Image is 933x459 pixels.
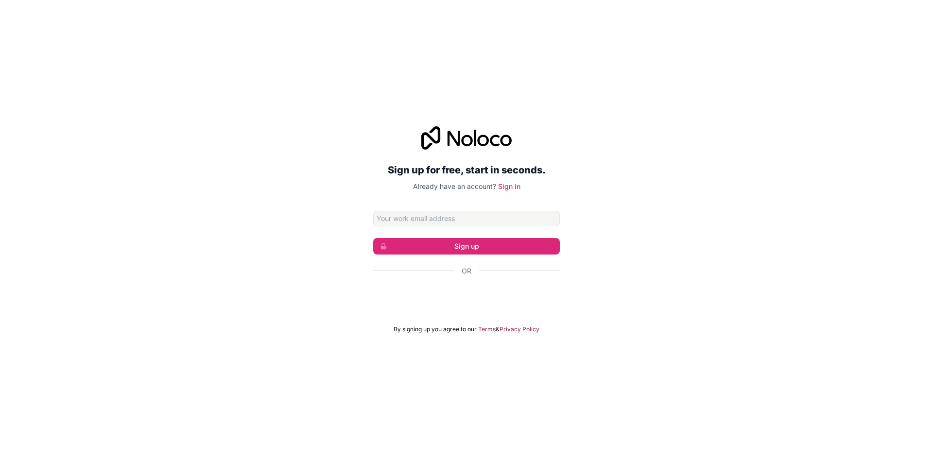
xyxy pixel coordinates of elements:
span: By signing up you agree to our [394,325,477,333]
span: Or [462,266,471,276]
span: & [496,325,500,333]
iframe: Tombol Login dengan Google [368,287,565,308]
a: Terms [478,325,496,333]
a: Sign in [498,182,520,190]
input: Email address [373,211,560,226]
button: Sign up [373,238,560,255]
a: Privacy Policy [500,325,539,333]
h2: Sign up for free, start in seconds. [373,161,560,179]
span: Already have an account? [413,182,496,190]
